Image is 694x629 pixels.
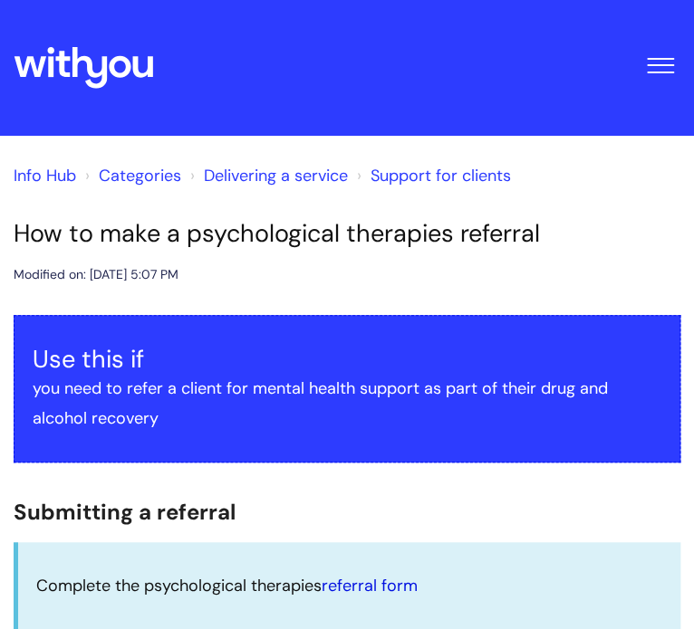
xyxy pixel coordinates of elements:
[640,33,680,89] button: Toggle Navigation
[14,165,76,186] a: Info Hub
[81,161,181,190] li: Solution home
[33,345,661,374] h3: Use this if
[14,219,680,248] h1: How to make a psychological therapies referral
[36,571,662,600] p: Complete the psychological therapies
[99,165,181,186] a: Categories
[204,165,348,186] a: Delivering a service
[33,374,661,433] p: you need to refer a client for mental health support as part of their drug and alcohol recovery
[14,498,236,526] span: Submitting a referral
[322,575,418,596] a: referral form
[371,165,511,186] a: Support for clients
[186,161,348,190] li: Delivering a service
[352,161,511,190] li: Support for clients
[14,263,178,286] div: Modified on: [DATE] 5:07 PM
